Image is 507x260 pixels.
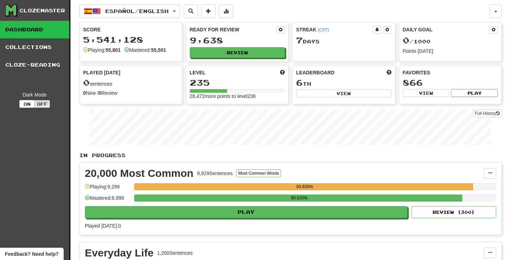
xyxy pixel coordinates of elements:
[79,152,502,159] p: In Progress
[106,47,121,53] strong: 55,801
[5,250,58,258] span: Open feedback widget
[83,78,90,87] span: 0
[151,47,166,53] strong: 55,501
[190,69,206,76] span: Level
[85,168,193,179] div: 20,000 Most Common
[403,38,431,44] span: / 1000
[412,206,496,218] button: Review (300)
[83,90,86,96] strong: 0
[85,194,131,206] div: Mastered: 8,999
[79,5,180,18] button: Español/English
[190,93,285,100] div: 28,472 more points to level 236
[190,26,277,33] div: Ready for Review
[19,100,35,108] button: On
[136,194,462,202] div: 90.633%
[296,89,392,97] button: View
[190,47,285,58] button: Review
[83,35,179,44] div: 5,541,128
[35,100,50,108] button: Off
[296,36,392,45] div: Day s
[157,249,193,256] div: 1,200 Sentences
[5,91,64,98] div: Dark Mode
[197,170,232,177] div: 9,929 Sentences
[136,183,473,190] div: 93.655%
[451,89,498,97] button: Play
[403,69,498,76] div: Favorites
[83,89,179,97] div: New / Review
[105,8,169,14] span: Español / English
[85,223,121,229] span: Played [DATE]: 0
[83,78,179,87] div: sentences
[296,35,303,45] span: 7
[85,248,154,258] div: Everyday Life
[296,26,373,33] div: Streak
[296,78,303,87] span: 6
[403,89,450,97] button: View
[190,36,285,45] div: 9,638
[190,78,285,87] div: 235
[403,78,498,87] div: 866
[184,5,198,18] button: Search sentences
[124,47,166,54] div: Mastered:
[296,78,392,87] div: th
[387,69,392,76] span: This week in points, UTC
[403,48,498,55] div: Points [DATE]
[318,27,329,32] a: (CST)
[85,206,407,218] button: Play
[473,110,502,117] a: Full History
[296,69,334,76] span: Leaderboard
[83,26,179,33] div: Score
[403,26,490,34] div: Daily Goal
[219,5,233,18] button: More stats
[83,47,121,54] div: Playing:
[201,5,215,18] button: Add sentence to collection
[280,69,285,76] span: Score more points to level up
[236,169,281,177] button: Most Common Words
[99,90,101,96] strong: 0
[83,69,120,76] span: Played [DATE]
[85,183,131,195] div: Playing: 9,299
[19,7,65,14] div: Clozemaster
[403,35,409,45] span: 0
